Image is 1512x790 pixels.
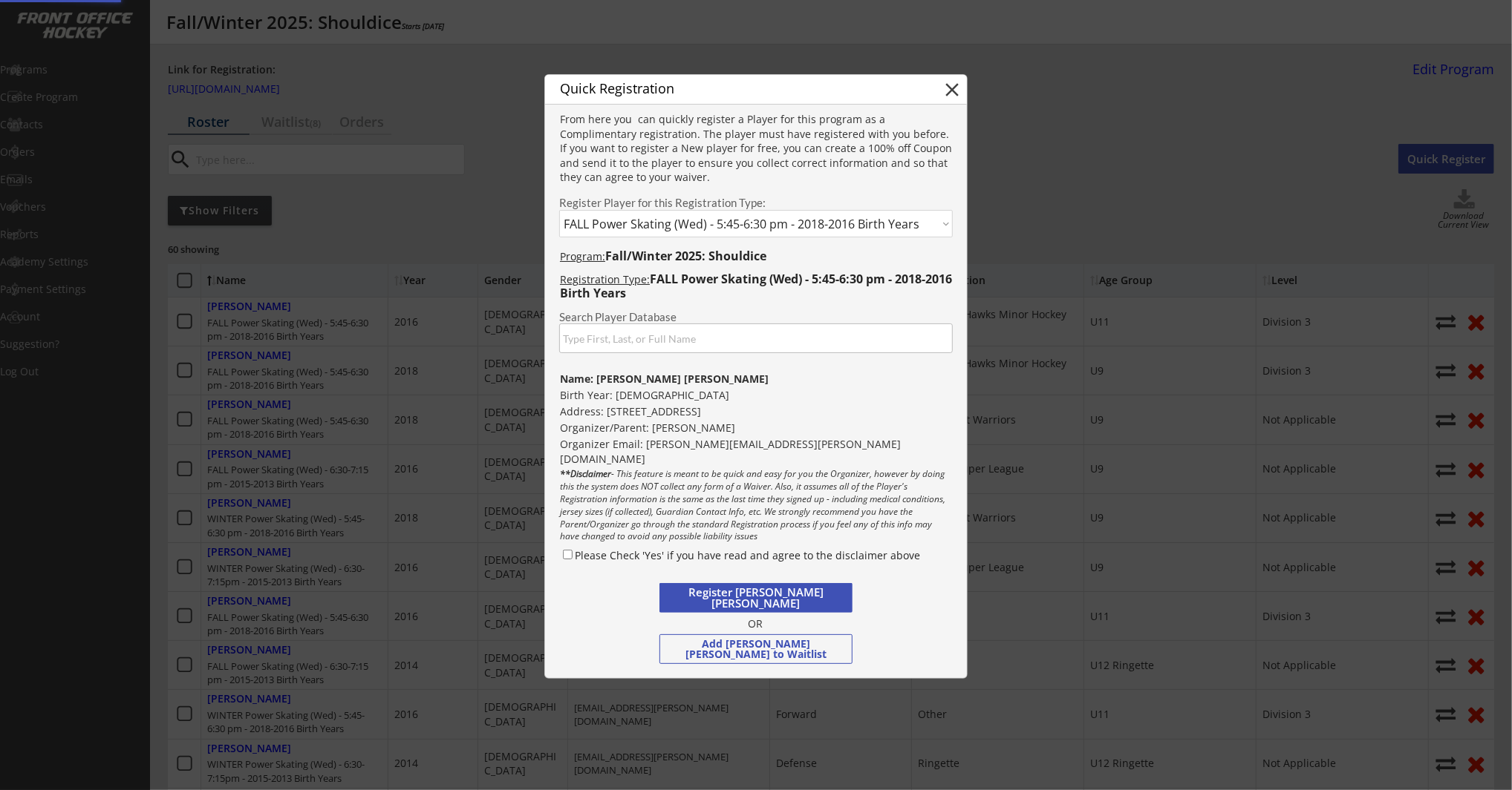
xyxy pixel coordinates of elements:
[605,248,766,264] strong: Fall/Winter 2025: Shouldice
[659,583,853,613] button: Register [PERSON_NAME] [PERSON_NAME]
[560,112,952,185] div: From here you can quickly register a Player for this program as a Complimentary registration. The...
[560,467,611,480] strong: **Disclaimer
[560,82,853,95] div: Quick Registration
[560,249,605,263] u: Program:
[560,271,955,301] strong: FALL Power Skating (Wed) - 5:45-6:30 pm - 2018-2016 Birth Years
[560,404,952,419] div: Address: [STREET_ADDRESS]
[560,468,952,543] div: - This feature is meant to be quick and easy for you the Organizer, however by doing this the sys...
[559,312,953,323] div: Search Player Database
[560,421,951,435] div: Organizer/Parent: [PERSON_NAME]
[941,79,963,101] button: close
[560,437,952,466] div: Organizer Email: [PERSON_NAME][EMAIL_ADDRESS][PERSON_NAME][DOMAIN_NAME]
[575,548,920,562] label: Please Check 'Yes' if you have read and agree to the disclaimer above
[739,617,772,631] div: OR
[560,388,952,403] div: Birth Year: [DEMOGRAPHIC_DATA]
[659,634,853,664] button: Add [PERSON_NAME] [PERSON_NAME] to Waitlist
[559,197,953,208] div: Register Player for this Registration Type:
[560,272,650,286] u: Registration Type:
[559,323,953,353] input: Type First, Last, or Full Name
[560,372,951,386] div: Name: [PERSON_NAME] [PERSON_NAME]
